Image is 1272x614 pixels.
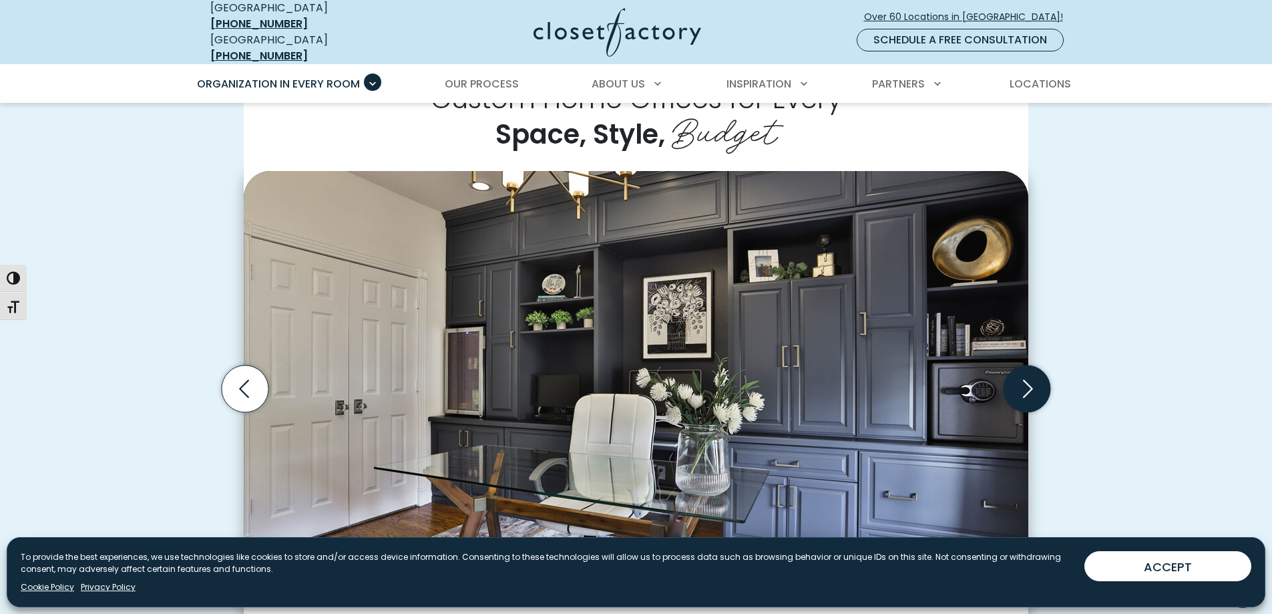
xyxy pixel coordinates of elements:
[672,102,777,155] span: Budget
[495,116,665,153] span: Space, Style,
[216,360,274,418] button: Previous slide
[210,16,308,31] a: [PHONE_NUMBER]
[726,76,791,92] span: Inspiration
[1010,76,1071,92] span: Locations
[1084,551,1251,581] button: ACCEPT
[188,65,1085,103] nav: Primary Menu
[857,29,1064,51] a: Schedule a Free Consultation
[872,76,925,92] span: Partners
[210,48,308,63] a: [PHONE_NUMBER]
[210,32,404,64] div: [GEOGRAPHIC_DATA]
[534,8,701,57] img: Closet Factory Logo
[21,581,74,593] a: Cookie Policy
[197,76,360,92] span: Organization in Every Room
[81,581,136,593] a: Privacy Policy
[998,360,1056,418] button: Next slide
[592,76,645,92] span: About Us
[21,551,1074,575] p: To provide the best experiences, we use technologies like cookies to store and/or access device i...
[445,76,519,92] span: Our Process
[864,10,1074,24] span: Over 60 Locations in [GEOGRAPHIC_DATA]!
[244,171,1028,582] img: Custom home office grey cabinetry with wall safe and mini fridge
[863,5,1074,29] a: Over 60 Locations in [GEOGRAPHIC_DATA]!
